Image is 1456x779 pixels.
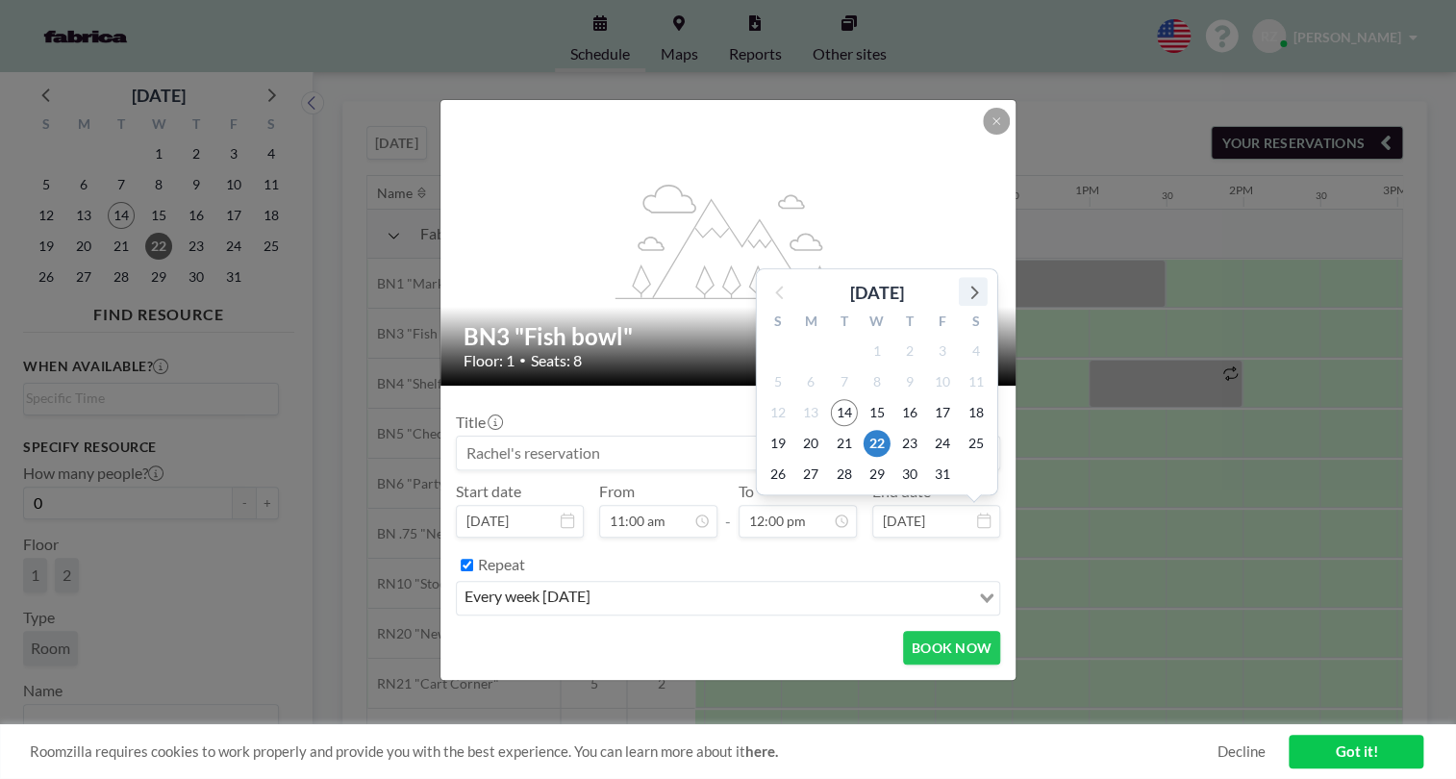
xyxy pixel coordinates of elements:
span: Thursday, October 9, 2025 [896,368,923,395]
span: • [519,353,526,367]
span: Friday, October 24, 2025 [929,430,956,457]
a: Got it! [1289,735,1423,768]
span: Saturday, October 4, 2025 [962,338,989,364]
span: Saturday, October 18, 2025 [962,399,989,426]
span: Wednesday, October 1, 2025 [864,338,891,364]
span: Sunday, October 19, 2025 [765,430,791,457]
span: Tuesday, October 14, 2025 [830,399,857,426]
label: From [599,482,635,501]
span: Tuesday, October 28, 2025 [830,461,857,488]
input: Rachel's reservation [457,437,999,469]
button: BOOK NOW [903,631,1000,665]
div: [DATE] [850,279,904,306]
span: Monday, October 13, 2025 [797,399,824,426]
span: Saturday, October 11, 2025 [962,368,989,395]
label: Repeat [478,555,525,574]
div: W [860,311,892,336]
span: Friday, October 31, 2025 [929,461,956,488]
a: Decline [1217,742,1265,761]
div: M [794,311,827,336]
span: Thursday, October 30, 2025 [896,461,923,488]
span: Monday, October 27, 2025 [797,461,824,488]
span: Tuesday, October 21, 2025 [830,430,857,457]
a: here. [745,742,778,760]
span: Friday, October 3, 2025 [929,338,956,364]
label: Start date [456,482,521,501]
span: - [725,489,731,531]
span: Thursday, October 16, 2025 [896,399,923,426]
div: Search for option [457,582,999,615]
h2: BN3 "Fish bowl" [464,322,994,351]
div: T [893,311,926,336]
label: To [739,482,754,501]
div: F [926,311,959,336]
span: Tuesday, October 7, 2025 [830,368,857,395]
span: Thursday, October 2, 2025 [896,338,923,364]
div: S [959,311,992,336]
span: Sunday, October 26, 2025 [765,461,791,488]
g: flex-grow: 1.2; [615,183,842,298]
span: Seats: 8 [531,351,582,370]
span: Thursday, October 23, 2025 [896,430,923,457]
div: T [827,311,860,336]
span: Wednesday, October 15, 2025 [864,399,891,426]
span: Sunday, October 12, 2025 [765,399,791,426]
span: Friday, October 10, 2025 [929,368,956,395]
span: Wednesday, October 29, 2025 [864,461,891,488]
input: Search for option [596,586,967,611]
label: Title [456,413,501,432]
span: Floor: 1 [464,351,515,370]
div: S [762,311,794,336]
span: Roomzilla requires cookies to work properly and provide you with the best experience. You can lea... [30,742,1217,761]
span: Sunday, October 5, 2025 [765,368,791,395]
span: every week [DATE] [461,586,594,611]
span: Monday, October 6, 2025 [797,368,824,395]
span: Wednesday, October 22, 2025 [864,430,891,457]
span: Friday, October 17, 2025 [929,399,956,426]
span: Wednesday, October 8, 2025 [864,368,891,395]
span: Saturday, October 25, 2025 [962,430,989,457]
span: Monday, October 20, 2025 [797,430,824,457]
